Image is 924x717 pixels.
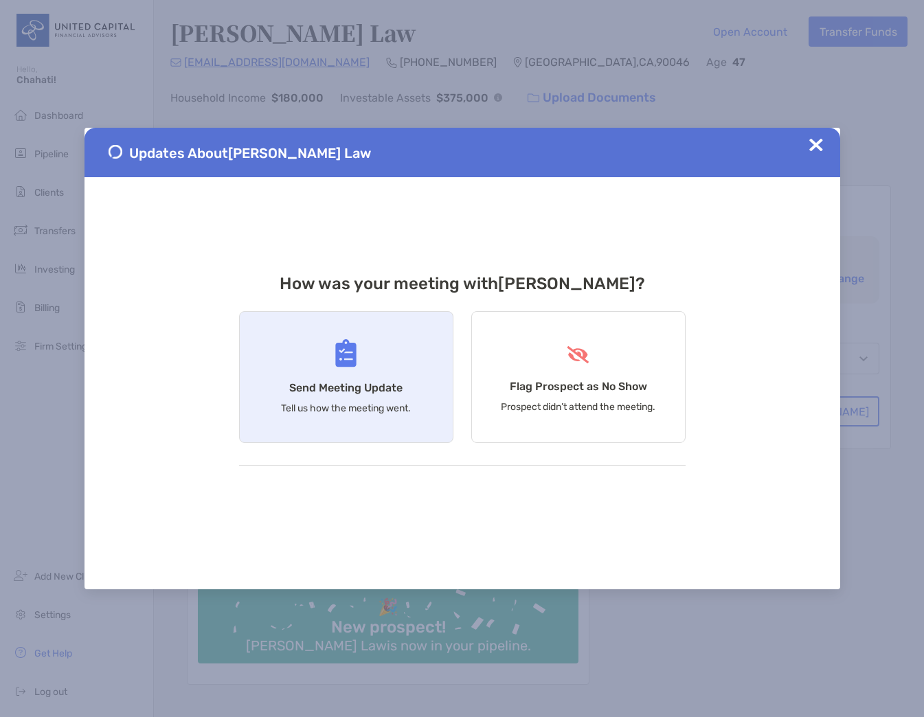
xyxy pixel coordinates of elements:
[501,401,655,413] p: Prospect didn’t attend the meeting.
[281,402,411,414] p: Tell us how the meeting went.
[565,346,591,363] img: Flag Prospect as No Show
[109,145,122,159] img: Send Meeting Update 1
[239,274,686,293] h3: How was your meeting with [PERSON_NAME] ?
[809,138,823,152] img: Close Updates Zoe
[289,381,403,394] h4: Send Meeting Update
[510,380,647,393] h4: Flag Prospect as No Show
[129,145,371,161] span: Updates About [PERSON_NAME] Law
[335,339,357,367] img: Send Meeting Update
